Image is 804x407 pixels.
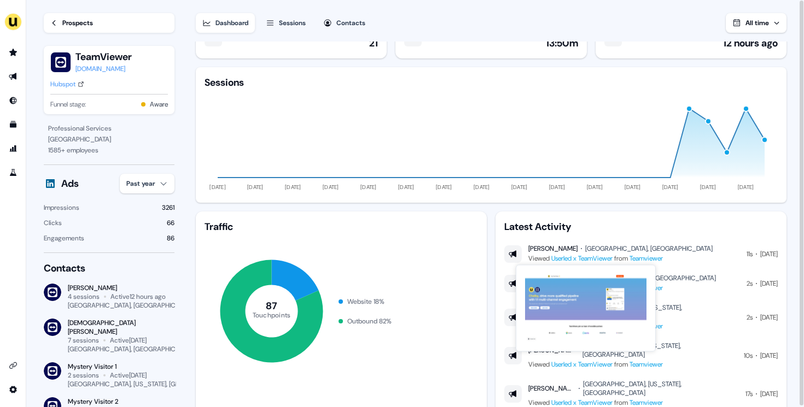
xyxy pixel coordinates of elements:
[4,68,22,85] a: Go to outbound experience
[48,145,170,156] div: 1585 + employees
[745,388,753,399] div: 17s
[205,220,478,233] div: Traffic
[582,341,737,359] div: [GEOGRAPHIC_DATA], [US_STATE], [GEOGRAPHIC_DATA]
[44,217,62,228] div: Clicks
[630,398,663,407] a: Teamviewer
[630,360,663,369] a: Teamviewer
[474,184,490,191] tspan: [DATE]
[760,312,778,323] div: [DATE]
[279,17,306,28] div: Sessions
[68,362,174,371] div: Mystery Visitor 1
[68,284,174,292] div: [PERSON_NAME]
[120,174,174,193] button: Past year
[50,79,84,90] a: Hubspot
[259,13,312,33] button: Sessions
[75,50,132,63] button: TeamViewer
[585,244,713,253] div: [GEOGRAPHIC_DATA], [GEOGRAPHIC_DATA]
[48,134,170,145] div: [GEOGRAPHIC_DATA]
[747,249,753,259] div: 11s
[50,79,75,90] div: Hubspot
[68,380,232,388] div: [GEOGRAPHIC_DATA], [US_STATE], [GEOGRAPHIC_DATA]
[167,233,174,244] div: 86
[44,262,174,275] div: Contacts
[167,217,174,228] div: 66
[546,37,578,50] div: 13:50m
[265,299,277,312] tspan: 87
[68,318,174,336] div: [DEMOGRAPHIC_DATA][PERSON_NAME]
[744,350,753,361] div: 10s
[68,397,174,406] div: Mystery Visitor 2
[4,381,22,398] a: Go to integrations
[347,316,392,327] div: Outbound 82 %
[528,384,575,393] div: [PERSON_NAME]
[587,184,603,191] tspan: [DATE]
[551,360,613,369] a: Userled x TeamViewer
[398,184,415,191] tspan: [DATE]
[75,63,132,74] a: [DOMAIN_NAME]
[68,371,99,380] div: 2 sessions
[68,336,99,345] div: 7 sessions
[209,184,226,191] tspan: [DATE]
[162,202,174,213] div: 3261
[630,254,663,263] a: Teamviewer
[504,220,778,233] div: Latest Activity
[44,233,84,244] div: Engagements
[528,253,713,264] div: Viewed from
[215,17,248,28] div: Dashboard
[726,13,786,33] button: All time
[583,380,739,397] div: [GEOGRAPHIC_DATA], [US_STATE], [GEOGRAPHIC_DATA]
[4,116,22,133] a: Go to templates
[436,184,452,191] tspan: [DATE]
[196,13,255,33] button: Dashboard
[369,37,378,50] div: 21
[50,99,86,110] span: Funnel stage:
[549,184,566,191] tspan: [DATE]
[44,202,79,213] div: Impressions
[68,301,196,310] div: [GEOGRAPHIC_DATA], [GEOGRAPHIC_DATA]
[150,99,168,110] button: Aware
[723,37,778,50] div: 12 hours ago
[247,184,264,191] tspan: [DATE]
[624,184,640,191] tspan: [DATE]
[4,140,22,157] a: Go to attribution
[528,359,737,370] div: Viewed from
[528,244,578,253] div: [PERSON_NAME]
[760,249,778,259] div: [DATE]
[68,292,100,301] div: 4 sessions
[551,254,613,263] a: Userled x TeamViewer
[4,92,22,109] a: Go to Inbound
[747,278,753,289] div: 2s
[747,312,753,323] div: 2s
[252,310,290,319] tspan: Touchpoints
[68,345,196,353] div: [GEOGRAPHIC_DATA], [GEOGRAPHIC_DATA]
[323,184,339,191] tspan: [DATE]
[336,17,365,28] div: Contacts
[4,44,22,61] a: Go to prospects
[317,13,372,33] button: Contacts
[745,19,769,27] span: All time
[44,13,174,33] a: Prospects
[511,184,528,191] tspan: [DATE]
[110,371,147,380] div: Active [DATE]
[760,278,778,289] div: [DATE]
[4,357,22,374] a: Go to integrations
[700,184,716,191] tspan: [DATE]
[737,184,754,191] tspan: [DATE]
[760,388,778,399] div: [DATE]
[110,292,166,301] div: Active 12 hours ago
[662,184,678,191] tspan: [DATE]
[760,350,778,361] div: [DATE]
[360,184,377,191] tspan: [DATE]
[551,398,613,407] a: Userled x TeamViewer
[205,76,244,89] div: Sessions
[347,296,384,307] div: Website 18 %
[61,177,79,190] div: Ads
[584,303,740,321] div: [GEOGRAPHIC_DATA], [US_STATE], [GEOGRAPHIC_DATA]
[48,123,170,134] div: Professional Services
[4,164,22,181] a: Go to experiments
[285,184,301,191] tspan: [DATE]
[110,336,147,345] div: Active [DATE]
[62,17,93,28] div: Prospects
